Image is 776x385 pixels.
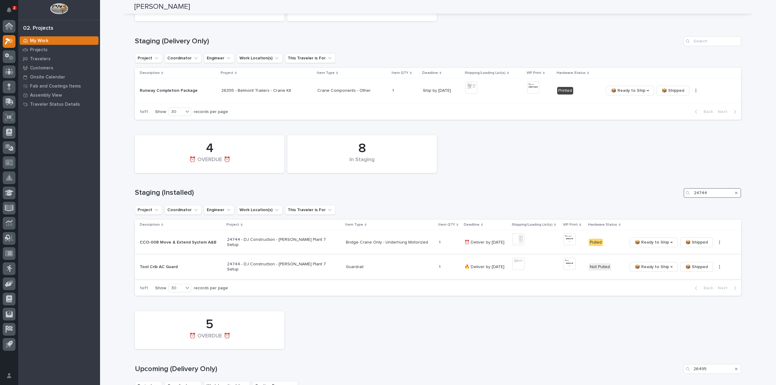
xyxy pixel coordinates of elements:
p: Runway Completion Package [140,87,199,93]
p: 2 [13,6,15,10]
p: VIP Print [563,221,578,228]
span: 📦 Ready to Ship → [635,239,673,246]
div: 02. Projects [23,25,53,32]
span: 📦 Ready to Ship → [635,263,673,270]
p: 🔥 Deliver by [DATE] [464,264,507,270]
p: 26395 - Belmont Trailers - Crane Kit [221,88,313,93]
p: 1 [439,239,442,245]
button: Work Location(s) [237,205,283,215]
button: This Traveler is For [285,53,336,63]
p: 24744 - DJ Construction - [PERSON_NAME] Plant 7 Setup [227,262,333,272]
p: Hardware Status [557,70,586,76]
p: Shipping/Loading List(s) [465,70,506,76]
button: Notifications [3,4,15,16]
tr: Runway Completion PackageRunway Completion Package 26395 - Belmont Trailers - Crane KitCrane Comp... [135,78,741,103]
div: 4 [145,141,274,156]
input: Search [684,36,741,46]
p: VIP Print [527,70,541,76]
button: 📦 Ready to Ship → [606,86,654,95]
a: Fab and Coatings Items [18,81,100,91]
button: 📦 Shipped [680,262,713,272]
button: This Traveler is For [285,205,336,215]
button: 📦 Ready to Ship → [630,262,678,272]
p: Deadline [422,70,438,76]
button: Work Location(s) [237,53,283,63]
input: Search [684,364,741,374]
button: Project [135,53,162,63]
p: Description [140,70,160,76]
p: Show [155,286,166,291]
a: Travelers [18,54,100,63]
tr: CCO-008 Move & Extend System A&BCCO-008 Move & Extend System A&B 24744 - DJ Construction - [PERSO... [135,230,741,254]
button: Next [715,285,741,291]
button: 📦 Shipped [680,237,713,247]
p: Projects [30,47,48,53]
button: Next [715,109,741,115]
p: Customers [30,65,53,71]
div: 30 [169,109,183,115]
button: Engineer [204,205,234,215]
button: Back [690,285,715,291]
div: Pulled [589,239,603,246]
p: Item QTY [438,221,455,228]
p: Traveler Status Details [30,102,80,107]
p: records per page [194,286,228,291]
p: Assembly View [30,93,62,98]
p: Ship by [DATE] [423,88,460,93]
p: Guardrail [346,264,434,270]
h1: Staging (Installed) [135,188,681,197]
p: Show [155,109,166,115]
p: records per page [194,109,228,115]
p: Crane Components - Other [317,88,387,93]
span: 📦 Shipped [685,239,708,246]
a: Onsite Calendar [18,72,100,81]
p: 1 of 1 [135,281,153,296]
span: Next [718,109,731,115]
p: Project [221,70,233,76]
button: 📦 Ready to Ship → [630,237,678,247]
div: Not Pulled [589,263,611,271]
span: 📦 Shipped [685,263,708,270]
p: Tool Crib AC Guard [140,263,179,270]
h2: [PERSON_NAME] [134,2,190,11]
p: 24744 - DJ Construction - [PERSON_NAME] Plant 7 Setup [227,237,333,247]
button: 📦 Shipped [657,86,689,95]
button: Project [135,205,162,215]
a: Traveler Status Details [18,100,100,109]
p: 1 [439,263,442,270]
div: ⏰ OVERDUE ⏰ [145,157,274,169]
span: 📦 Shipped [662,87,684,94]
img: Workspace Logo [50,3,68,14]
h1: Staging (Delivery Only) [135,37,681,46]
span: 📦 Ready to Ship → [611,87,649,94]
div: Notifications2 [8,7,15,17]
p: Hardware Status [588,221,617,228]
p: 1 of 1 [135,105,153,119]
p: Deadline [464,221,480,228]
button: Coordinator [165,205,202,215]
div: In Staging [298,157,426,169]
a: Assembly View [18,91,100,100]
p: Bridge Crane Only - Underhung Motorized [346,240,434,245]
tr: Tool Crib AC GuardTool Crib AC Guard 24744 - DJ Construction - [PERSON_NAME] Plant 7 SetupGuardra... [135,254,741,279]
p: Item Type [317,70,335,76]
div: Printed [557,87,573,95]
p: Item QTY [392,70,408,76]
p: Project [226,221,239,228]
p: ⏰ Deliver by [DATE] [464,240,507,245]
h1: Upcoming (Delivery Only) [135,365,681,373]
span: Back [700,285,713,291]
button: Coordinator [165,53,202,63]
div: Search [684,188,741,198]
a: Projects [18,45,100,54]
button: Engineer [204,53,234,63]
a: My Work [18,36,100,45]
a: Customers [18,63,100,72]
span: Back [700,109,713,115]
button: Back [690,109,715,115]
p: Travelers [30,56,51,62]
p: CCO-008 Move & Extend System A&B [140,239,218,245]
p: Item Type [345,221,363,228]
